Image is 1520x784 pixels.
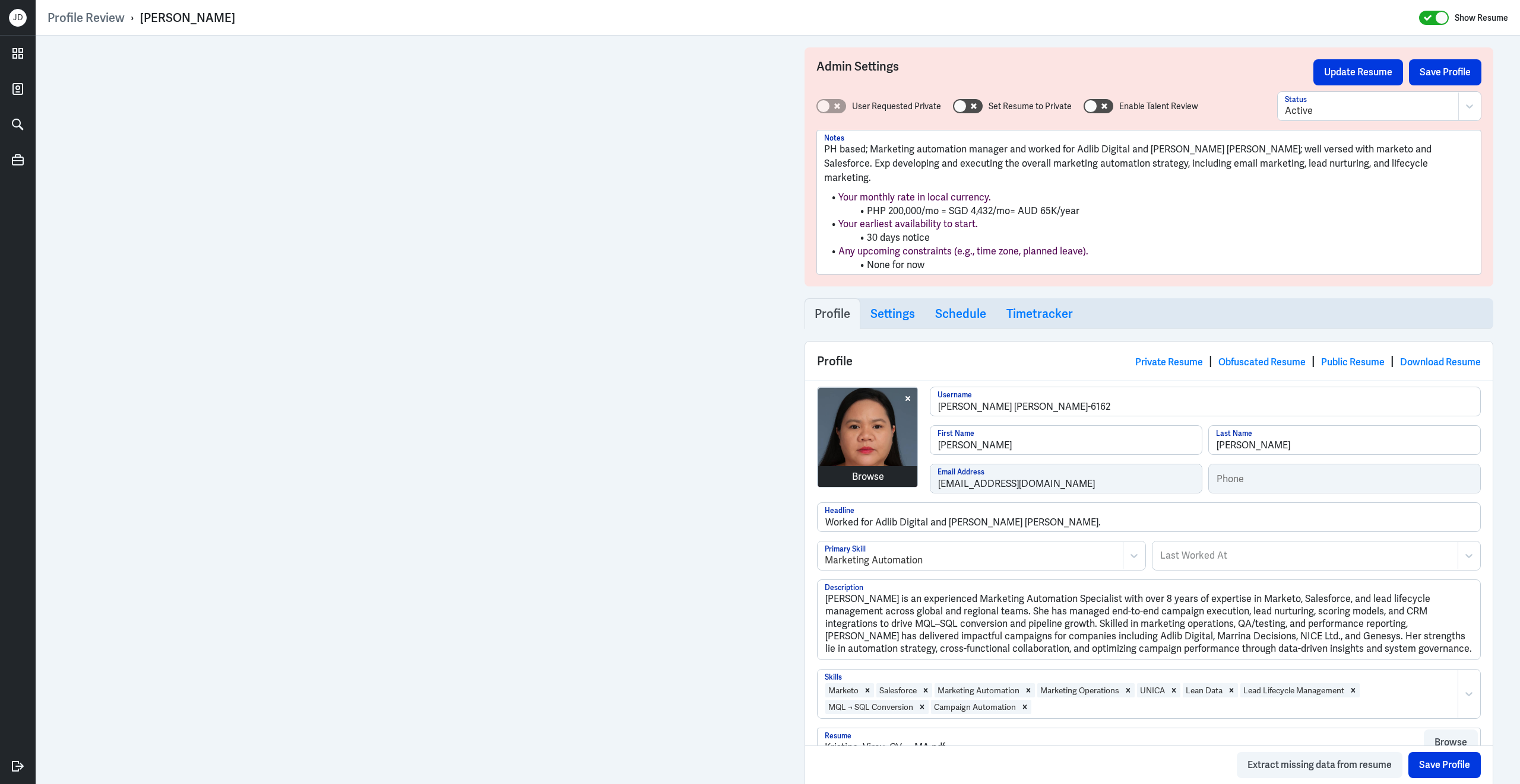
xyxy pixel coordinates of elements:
div: Salesforce [876,683,919,697]
a: Download Resume [1400,356,1481,368]
input: Username [930,387,1480,416]
button: Browse [1424,729,1478,756]
div: Campaign AutomationRemove Campaign Automation [930,699,1033,715]
div: Marketo [825,683,861,697]
div: Remove Marketing Operations [1122,683,1135,697]
a: Obfuscated Resume [1218,356,1306,368]
a: Private Resume [1135,356,1203,368]
h3: Admin Settings [816,59,1313,85]
button: Update Resume [1313,59,1403,85]
div: Marketing AutomationRemove Marketing Automation [933,682,1036,699]
label: Set Resume to Private [989,100,1072,113]
div: Lean Data [1183,683,1225,697]
div: Lead Lifecycle ManagementRemove Lead Lifecycle Management [1239,682,1361,699]
div: J D [9,9,27,27]
div: SalesforceRemove Salesforce [875,682,933,699]
textarea: [PERSON_NAME] is an experienced Marketing Automation Specialist with over 8 years of expertise in... [818,580,1480,659]
div: Lead Lifecycle Management [1240,683,1347,697]
li: PHP 200,000/mo = SGD 4,432/mo= AUD 65K/year [824,205,1474,218]
iframe: https://ppcdn.hiredigital.com/register/f7b4cb67/resumes/593105047/Kristine_Viray_CV_-_MA.pdf?Expi... [62,47,751,772]
label: Show Resume [1455,10,1508,26]
img: Screenshot_2025-10-02_at_13.57.33.jpg [818,388,918,487]
div: MarketoRemove Marketo [824,682,875,699]
li: None for now [824,259,1474,272]
span: Your earliest availability to start. [838,218,978,230]
input: First Name [930,426,1202,454]
p: › [125,10,140,26]
span: Your monthly rate in local currency. [838,191,991,203]
a: Profile Review [47,10,125,26]
label: User Requested Private [852,100,941,113]
li: 30 days notice [824,231,1474,245]
div: Remove MQL → SQL Conversion [916,700,929,714]
div: Browse [852,470,884,484]
div: Kristine_Viray_CV_-_MA.pdf [825,740,945,754]
div: MQL → SQL ConversionRemove MQL → SQL Conversion [824,699,930,715]
input: Headline [818,503,1480,531]
div: Profile [805,342,1493,380]
div: Marketing Operations [1037,683,1122,697]
div: Remove Marketing Automation [1022,683,1035,697]
h3: Timetracker [1006,307,1073,321]
button: Save Profile [1409,59,1481,85]
a: Public Resume [1321,356,1385,368]
h3: Settings [870,307,915,321]
div: Remove Salesforce [919,683,932,697]
div: Marketing OperationsRemove Marketing Operations [1036,682,1136,699]
button: Save Profile [1408,752,1481,778]
div: UNICA [1137,683,1167,697]
div: UNICARemove UNICA [1136,682,1182,699]
div: Remove Campaign Automation [1018,700,1031,714]
div: Lean DataRemove Lean Data [1182,682,1239,699]
input: Phone [1209,464,1480,493]
button: Extract missing data from resume [1237,752,1402,778]
div: Campaign Automation [931,700,1018,714]
p: PH based; Marketing automation manager and worked for Adlib Digital and [PERSON_NAME] [PERSON_NAM... [824,142,1474,185]
div: Remove UNICA [1167,683,1180,697]
div: | | | [1135,352,1481,370]
div: MQL → SQL Conversion [825,700,916,714]
h3: Profile [815,307,850,321]
label: Enable Talent Review [1119,100,1198,113]
div: Marketing Automation [935,683,1022,697]
span: Any upcoming constraints (e.g., time zone, planned leave). [838,245,1088,257]
input: Last Name [1209,426,1480,454]
input: Email Address [930,464,1202,493]
div: [PERSON_NAME] [140,10,235,26]
div: Remove Lead Lifecycle Management [1347,683,1360,697]
h3: Schedule [935,307,986,321]
div: Remove Lean Data [1225,683,1238,697]
div: Remove Marketo [861,683,874,697]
